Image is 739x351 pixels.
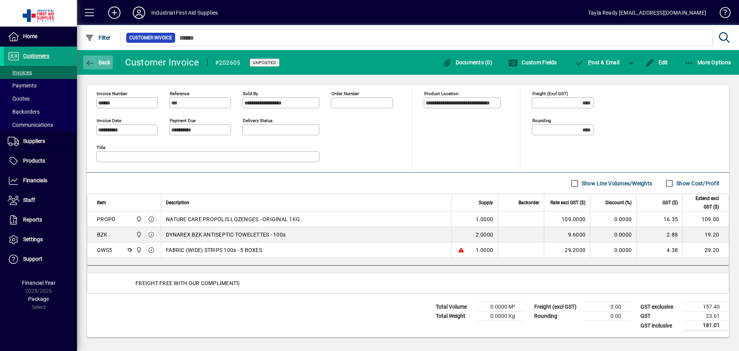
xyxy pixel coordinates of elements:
[478,312,524,321] td: 0.0000 Kg
[682,55,733,69] button: More Options
[549,231,585,238] div: 9.6000
[584,302,630,312] td: 0.00
[243,91,258,96] mat-label: Sold by
[584,312,630,321] td: 0.00
[134,215,143,223] span: INDUSTRIAL FIRST AID SUPPLIES LTD
[432,312,478,321] td: Total Weight
[8,96,30,102] span: Quotes
[170,91,189,96] mat-label: Reference
[8,82,37,89] span: Payments
[637,321,683,331] td: GST inclusive
[166,231,286,238] span: DYNAREX BZK ANTISEPTIC TOWELETTES - 100s
[23,177,47,183] span: Financials
[530,302,584,312] td: Freight (excl GST)
[23,217,42,223] span: Reports
[532,118,551,123] mat-label: Rounding
[682,242,729,258] td: 29.20
[4,66,77,79] a: Invoices
[549,215,585,223] div: 109.0000
[682,227,729,242] td: 19.20
[23,138,45,144] span: Suppliers
[479,198,493,207] span: Supply
[4,191,77,210] a: Staff
[127,6,151,20] button: Profile
[549,246,585,254] div: 29.2000
[125,56,199,69] div: Customer Invoice
[4,27,77,46] a: Home
[476,215,493,223] span: 1.0000
[4,210,77,230] a: Reports
[97,91,127,96] mat-label: Invoice number
[683,312,729,321] td: 23.61
[134,230,143,239] span: INDUSTRIAL FIRST AID SUPPLIES LTD
[636,227,682,242] td: 2.88
[331,91,359,96] mat-label: Order number
[645,59,668,65] span: Edit
[170,118,196,123] mat-label: Payment due
[22,280,55,286] span: Financial Year
[23,197,35,203] span: Staff
[8,122,53,128] span: Communications
[682,212,729,227] td: 109.00
[85,59,111,65] span: Back
[588,59,592,65] span: P
[28,296,49,302] span: Package
[580,180,652,187] label: Show Line Volumes/Weights
[23,33,37,39] span: Home
[102,6,127,20] button: Add
[476,231,493,238] span: 2.0000
[590,242,636,258] td: 0.0000
[643,55,670,69] button: Edit
[530,312,584,321] td: Rounding
[4,92,77,105] a: Quotes
[23,256,42,262] span: Support
[440,55,494,69] button: Documents (0)
[588,7,706,19] div: Tayla Ready [EMAIL_ADDRESS][DOMAIN_NAME]
[4,132,77,151] a: Suppliers
[23,53,49,59] span: Customers
[83,31,113,45] button: Filter
[4,105,77,118] a: Backorders
[590,227,636,242] td: 0.0000
[683,321,729,331] td: 181.01
[442,59,492,65] span: Documents (0)
[518,198,539,207] span: Backorder
[575,59,620,65] span: ost & Email
[4,250,77,269] a: Support
[85,35,111,41] span: Filter
[23,236,43,242] span: Settings
[675,180,719,187] label: Show Cost/Profit
[684,59,731,65] span: More Options
[478,302,524,312] td: 0.0000 M³
[687,194,719,211] span: Extend excl GST ($)
[507,55,559,69] button: Custom Fields
[166,246,262,254] span: FABRIC (WIDE) STRIPS 100s - 5 BOXES
[23,158,45,164] span: Products
[253,60,276,65] span: Unposted
[4,230,77,249] a: Settings
[166,215,300,223] span: NATURE CARE PROPOLIS LOZENGES - ORIGINAL 1KG
[4,79,77,92] a: Payments
[550,198,585,207] span: Rate excl GST ($)
[571,55,624,69] button: Post & Email
[134,246,143,254] span: INDUSTRIAL FIRST AID SUPPLIES LTD
[4,118,77,131] a: Communications
[637,312,683,321] td: GST
[476,246,493,254] span: 1.0000
[605,198,632,207] span: Discount (%)
[166,198,189,207] span: Description
[590,212,636,227] td: 0.0000
[508,59,557,65] span: Custom Fields
[662,198,678,207] span: GST ($)
[636,242,682,258] td: 4.38
[97,145,105,150] mat-label: Title
[151,7,218,19] div: Industrial First Aid Supplies
[77,55,119,69] app-page-header-button: Back
[637,302,683,312] td: GST exclusive
[129,34,172,42] span: Customer Invoice
[424,91,458,96] mat-label: Product location
[4,151,77,171] a: Products
[97,231,107,238] div: BZK
[683,302,729,312] td: 157.40
[8,109,40,115] span: Backorders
